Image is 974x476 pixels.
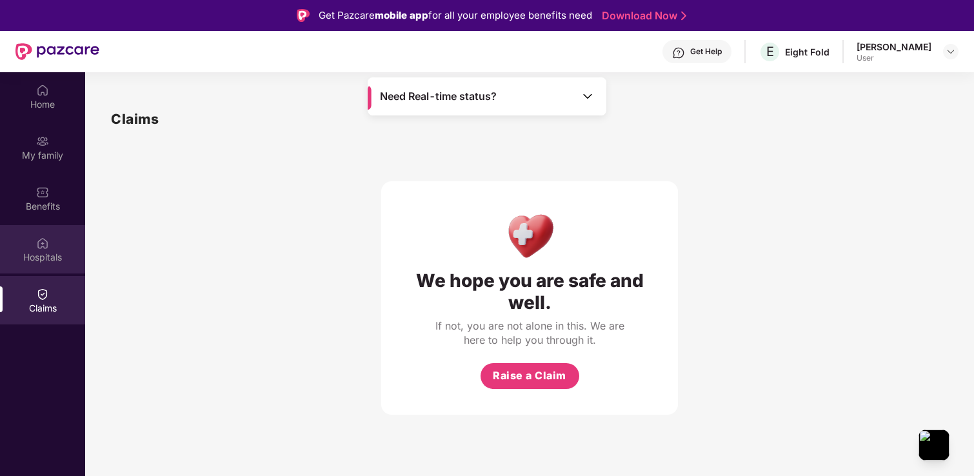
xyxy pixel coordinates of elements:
[36,84,49,97] img: svg+xml;base64,PHN2ZyBpZD0iSG9tZSIgeG1sbnM9Imh0dHA6Ly93d3cudzMub3JnLzIwMDAvc3ZnIiB3aWR0aD0iMjAiIG...
[502,207,558,263] img: Health Care
[493,368,566,384] span: Raise a Claim
[766,44,774,59] span: E
[857,53,931,63] div: User
[690,46,722,57] div: Get Help
[407,270,652,313] div: We hope you are safe and well.
[433,319,626,347] div: If not, you are not alone in this. We are here to help you through it.
[297,9,310,22] img: Logo
[36,135,49,148] img: svg+xml;base64,PHN2ZyB3aWR0aD0iMjAiIGhlaWdodD0iMjAiIHZpZXdCb3g9IjAgMCAyMCAyMCIgZmlsbD0ibm9uZSIgeG...
[319,8,592,23] div: Get Pazcare for all your employee benefits need
[481,363,579,389] button: Raise a Claim
[946,46,956,57] img: svg+xml;base64,PHN2ZyBpZD0iRHJvcGRvd24tMzJ4MzIiIHhtbG5zPSJodHRwOi8vd3d3LnczLm9yZy8yMDAwL3N2ZyIgd2...
[111,108,159,130] h1: Claims
[581,90,594,103] img: Toggle Icon
[380,90,497,103] span: Need Real-time status?
[36,288,49,301] img: svg+xml;base64,PHN2ZyBpZD0iQ2xhaW0iIHhtbG5zPSJodHRwOi8vd3d3LnczLm9yZy8yMDAwL3N2ZyIgd2lkdGg9IjIwIi...
[857,41,931,53] div: [PERSON_NAME]
[785,46,830,58] div: Eight Fold
[375,9,428,21] strong: mobile app
[681,9,686,23] img: Stroke
[602,9,682,23] a: Download Now
[36,237,49,250] img: svg+xml;base64,PHN2ZyBpZD0iSG9zcGl0YWxzIiB4bWxucz0iaHR0cDovL3d3dy53My5vcmcvMjAwMC9zdmciIHdpZHRoPS...
[15,43,99,60] img: New Pazcare Logo
[672,46,685,59] img: svg+xml;base64,PHN2ZyBpZD0iSGVscC0zMngzMiIgeG1sbnM9Imh0dHA6Ly93d3cudzMub3JnLzIwMDAvc3ZnIiB3aWR0aD...
[36,186,49,199] img: svg+xml;base64,PHN2ZyBpZD0iQmVuZWZpdHMiIHhtbG5zPSJodHRwOi8vd3d3LnczLm9yZy8yMDAwL3N2ZyIgd2lkdGg9Ij...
